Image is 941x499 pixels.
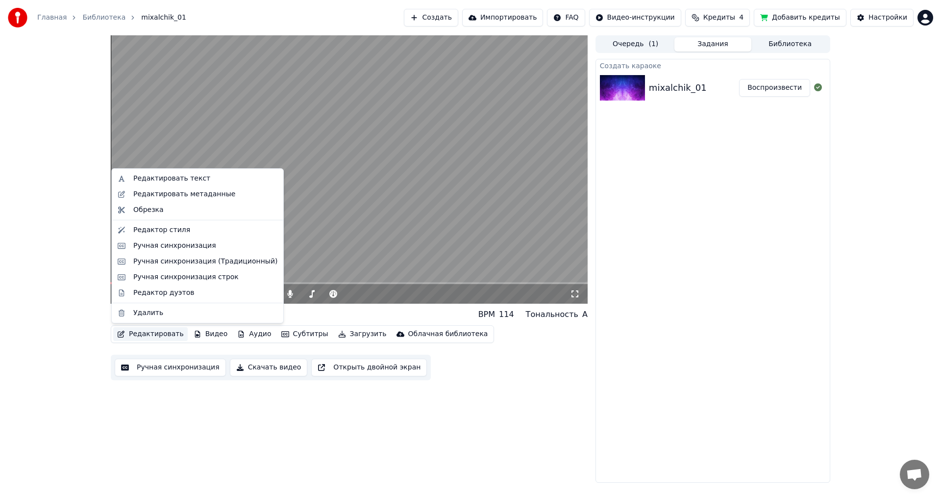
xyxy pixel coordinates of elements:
button: Редактировать [113,327,188,341]
button: Импортировать [462,9,544,26]
div: Редактор дуэтов [133,288,194,298]
button: Ручная синхронизация [115,359,226,376]
div: Облачная библиотека [408,329,488,339]
div: Тональность [526,309,578,320]
nav: breadcrumb [37,13,186,23]
button: Субтитры [277,327,332,341]
button: Скачать видео [230,359,308,376]
div: Ручная синхронизация строк [133,272,239,282]
button: Очередь [597,37,674,52]
button: Загрузить [334,327,391,341]
button: Воспроизвести [739,79,810,97]
button: Аудио [233,327,275,341]
div: Ручная синхронизация (Традиционный) [133,257,277,266]
div: 114 [499,309,514,320]
span: Кредиты [703,13,735,23]
button: FAQ [547,9,585,26]
div: mixalchik_01 [649,81,707,95]
div: Ручная синхронизация [133,241,216,251]
div: Редактировать текст [133,174,210,184]
button: Задания [674,37,752,52]
div: A [582,309,588,320]
div: Редактор стиля [133,225,190,235]
div: Настройки [868,13,907,23]
div: Удалить [133,308,163,318]
div: Обрезка [133,205,164,215]
button: Создать [404,9,458,26]
button: Библиотека [751,37,829,52]
div: mixalchik_01 [111,308,175,321]
button: Кредиты4 [685,9,750,26]
div: Открытый чат [900,460,929,489]
button: Настройки [850,9,914,26]
a: Главная [37,13,67,23]
button: Видео [190,327,232,341]
a: Библиотека [82,13,125,23]
div: Создать караоке [596,59,830,71]
button: Видео-инструкции [589,9,681,26]
button: Добавить кредиты [754,9,846,26]
div: BPM [478,309,495,320]
img: youka [8,8,27,27]
button: Открыть двойной экран [311,359,427,376]
div: Редактировать метаданные [133,189,235,199]
span: 4 [739,13,743,23]
span: mixalchik_01 [141,13,186,23]
span: ( 1 ) [648,39,658,49]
